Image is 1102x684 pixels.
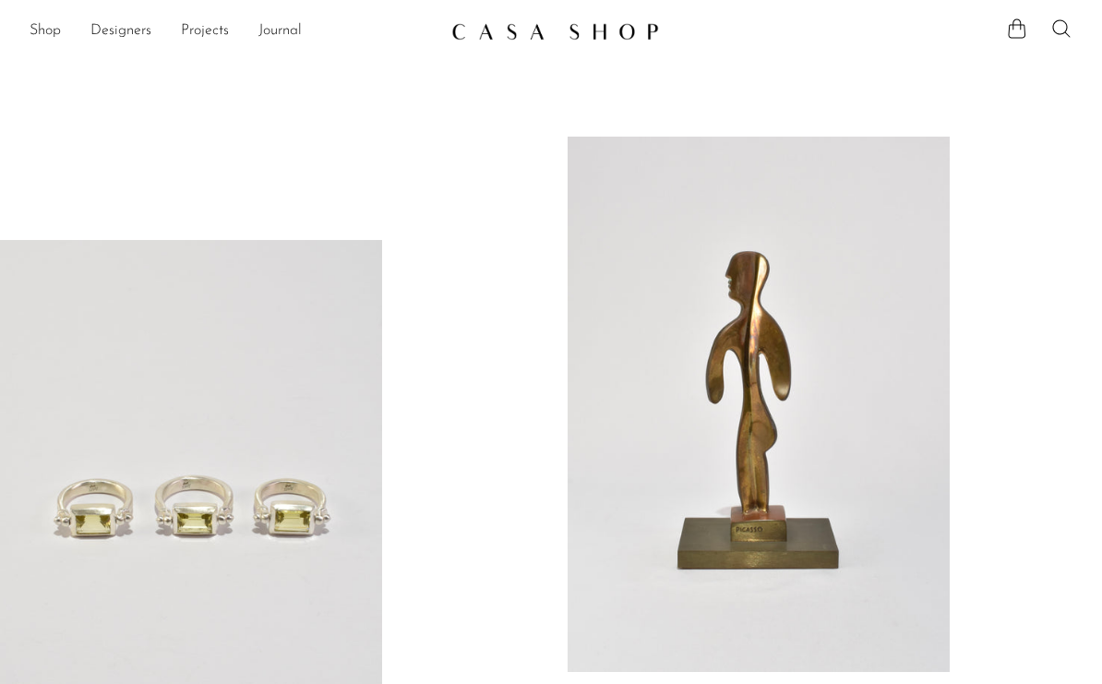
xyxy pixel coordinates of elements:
[30,16,437,47] nav: Desktop navigation
[181,19,229,43] a: Projects
[258,19,302,43] a: Journal
[30,16,437,47] ul: NEW HEADER MENU
[90,19,151,43] a: Designers
[30,19,61,43] a: Shop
